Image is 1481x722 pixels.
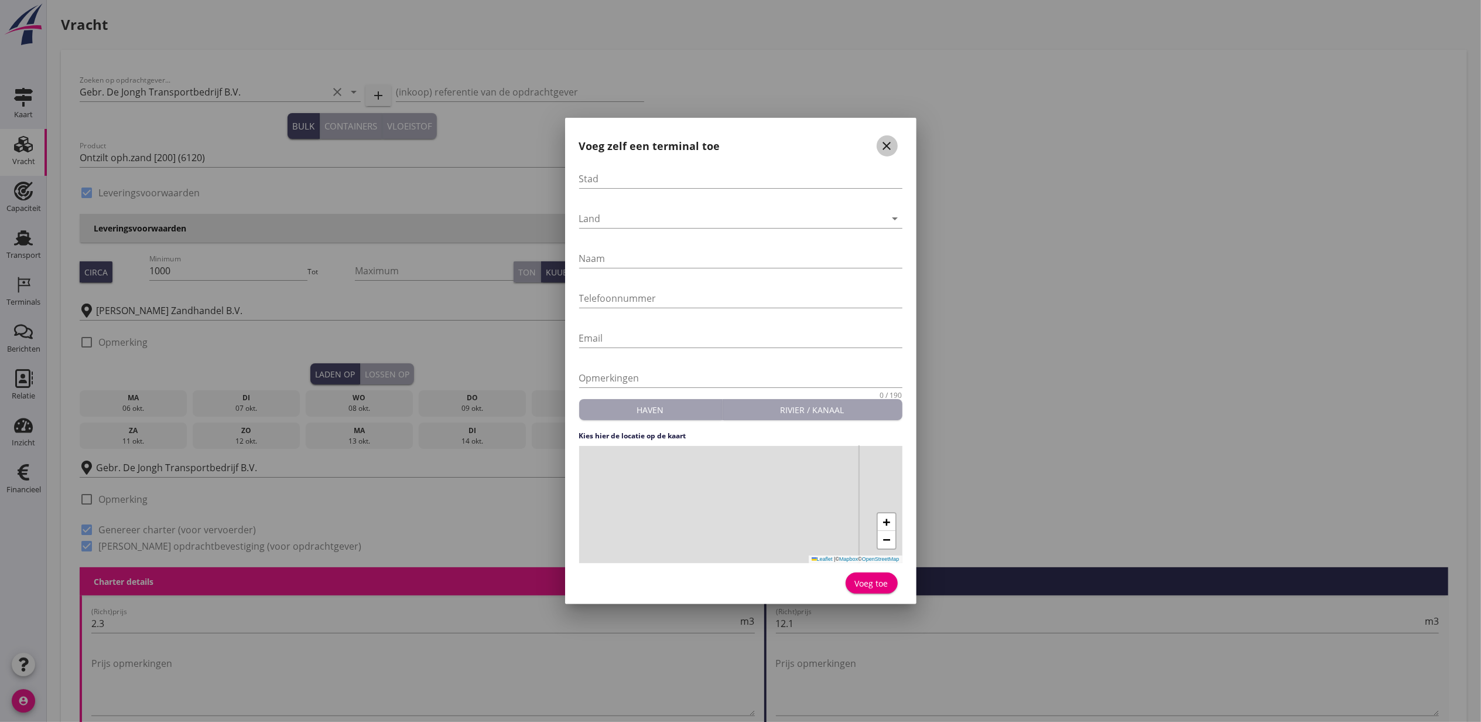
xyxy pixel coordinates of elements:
[862,556,899,562] a: OpenStreetMap
[883,532,890,547] span: −
[846,573,898,594] button: Voeg toe
[579,249,902,268] input: Naam
[878,531,895,549] a: Zoom out
[880,392,902,399] div: 0 / 190
[579,138,720,154] h2: Voeg zelf een terminal toe
[579,169,902,188] input: Stad
[834,556,835,562] span: |
[723,399,902,420] button: Rivier / kanaal
[579,289,902,308] input: Telefoonnummer
[878,513,895,531] a: Zoom in
[855,577,888,590] div: Voeg toe
[579,369,902,387] input: Opmerkingen
[880,139,894,153] i: close
[888,212,902,226] i: arrow_drop_down
[809,556,902,563] div: © ©
[839,556,858,562] a: Mapbox
[727,404,898,416] div: Rivier / kanaal
[883,515,890,529] span: +
[579,329,902,348] input: Email
[584,404,717,416] div: Haven
[579,431,902,441] h4: Kies hier de locatie op de kaart
[812,556,833,562] a: Leaflet
[579,399,723,420] button: Haven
